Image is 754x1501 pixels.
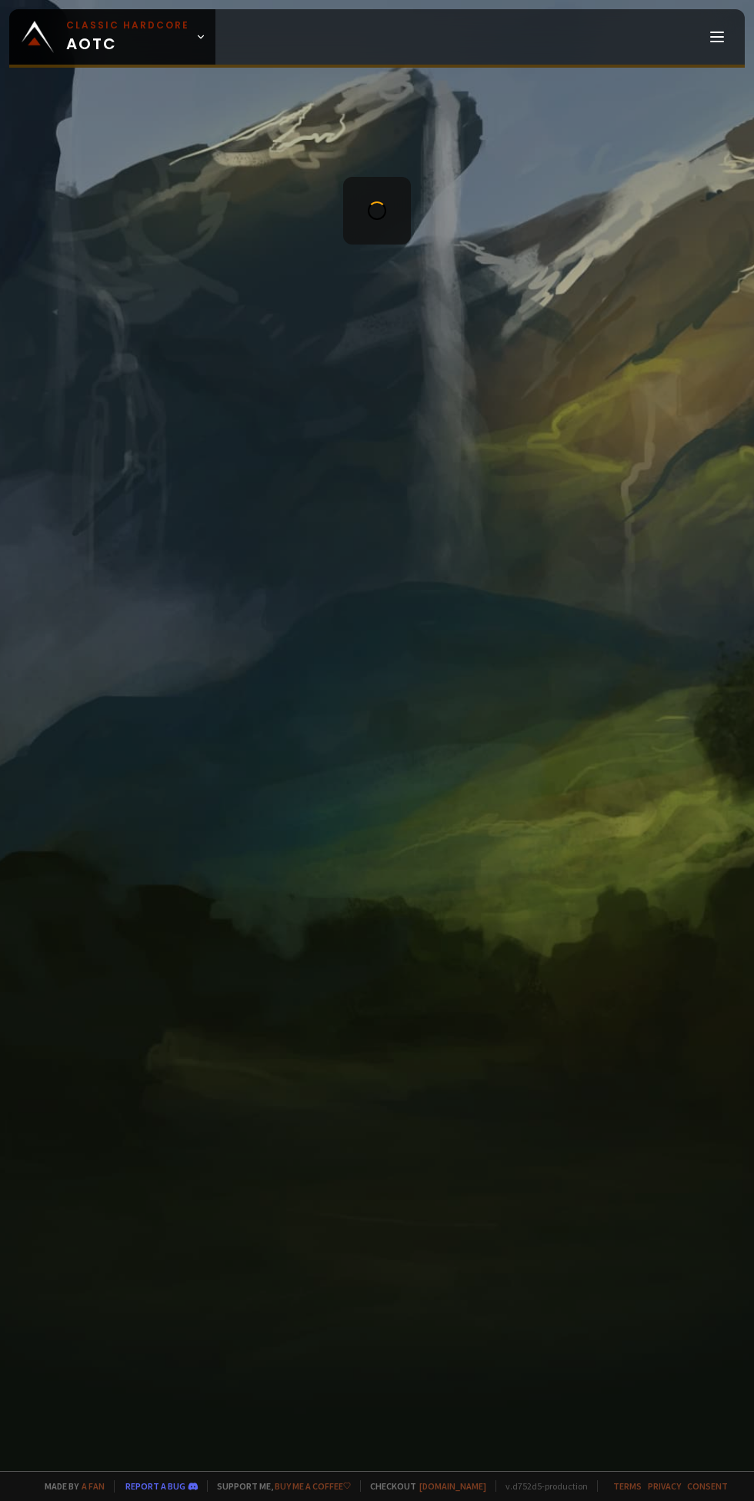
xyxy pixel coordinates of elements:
[495,1480,588,1492] span: v. d752d5 - production
[82,1480,105,1492] a: a fan
[35,1480,105,1492] span: Made by
[207,1480,351,1492] span: Support me,
[419,1480,486,1492] a: [DOMAIN_NAME]
[9,9,215,65] a: Classic HardcoreAOTC
[275,1480,351,1492] a: Buy me a coffee
[66,18,189,32] small: Classic Hardcore
[125,1480,185,1492] a: Report a bug
[687,1480,728,1492] a: Consent
[613,1480,642,1492] a: Terms
[360,1480,486,1492] span: Checkout
[66,18,189,55] span: AOTC
[648,1480,681,1492] a: Privacy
